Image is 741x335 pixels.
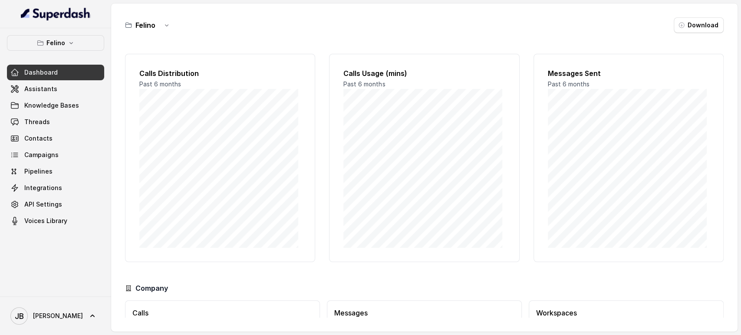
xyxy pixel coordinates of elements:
[135,20,155,30] h3: Felino
[7,304,104,328] a: [PERSON_NAME]
[33,312,83,320] span: [PERSON_NAME]
[24,101,79,110] span: Knowledge Bases
[132,308,313,318] h3: Calls
[139,68,301,79] h2: Calls Distribution
[7,213,104,229] a: Voices Library
[24,85,57,93] span: Assistants
[7,164,104,179] a: Pipelines
[46,38,65,48] p: Felino
[7,81,104,97] a: Assistants
[674,17,724,33] button: Download
[7,131,104,146] a: Contacts
[536,308,716,318] h3: Workspaces
[548,68,709,79] h2: Messages Sent
[24,167,53,176] span: Pipelines
[24,217,67,225] span: Voices Library
[24,184,62,192] span: Integrations
[24,118,50,126] span: Threads
[7,197,104,212] a: API Settings
[15,312,24,321] text: JB
[334,308,514,318] h3: Messages
[135,283,168,293] h3: Company
[548,80,590,88] span: Past 6 months
[24,68,58,77] span: Dashboard
[7,35,104,51] button: Felino
[7,114,104,130] a: Threads
[139,80,181,88] span: Past 6 months
[7,98,104,113] a: Knowledge Bases
[7,147,104,163] a: Campaigns
[7,180,104,196] a: Integrations
[21,7,91,21] img: light.svg
[343,68,505,79] h2: Calls Usage (mins)
[24,200,62,209] span: API Settings
[343,80,385,88] span: Past 6 months
[24,151,59,159] span: Campaigns
[7,65,104,80] a: Dashboard
[24,134,53,143] span: Contacts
